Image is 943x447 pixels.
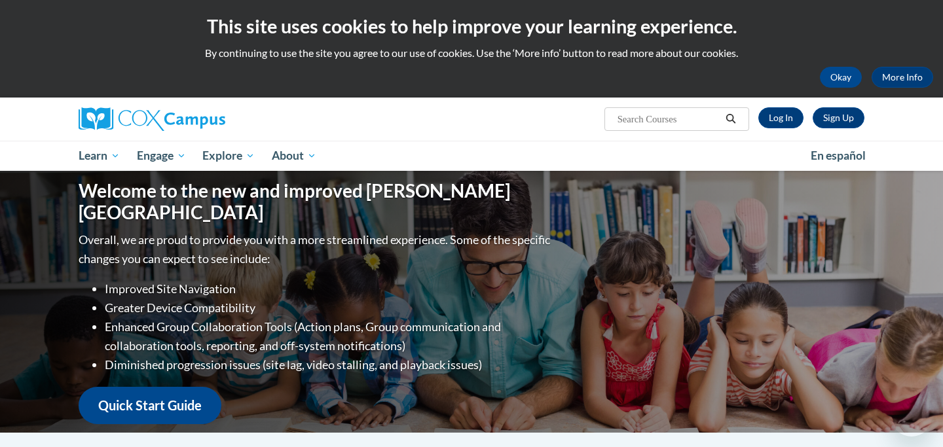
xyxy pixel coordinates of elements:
span: About [272,148,316,164]
a: Log In [758,107,804,128]
span: En español [811,149,866,162]
a: En español [802,142,874,170]
a: Engage [128,141,194,171]
input: Search Courses [616,111,721,127]
li: Diminished progression issues (site lag, video stalling, and playback issues) [105,355,553,374]
p: Overall, we are proud to provide you with a more streamlined experience. Some of the specific cha... [79,230,553,268]
a: Explore [194,141,263,171]
a: Cox Campus [79,107,327,131]
button: Search [721,111,741,127]
h1: Welcome to the new and improved [PERSON_NAME][GEOGRAPHIC_DATA] [79,180,553,224]
p: By continuing to use the site you agree to our use of cookies. Use the ‘More info’ button to read... [10,46,933,60]
span: Engage [137,148,186,164]
span: Learn [79,148,120,164]
button: Okay [820,67,862,88]
div: Main menu [59,141,884,171]
li: Improved Site Navigation [105,279,553,298]
li: Enhanced Group Collaboration Tools (Action plans, Group communication and collaboration tools, re... [105,317,553,355]
h2: This site uses cookies to help improve your learning experience. [10,13,933,39]
a: More Info [872,67,933,88]
a: Register [813,107,864,128]
img: Cox Campus [79,107,225,131]
li: Greater Device Compatibility [105,298,553,317]
a: About [263,141,325,171]
span: Explore [202,148,255,164]
a: Learn [70,141,128,171]
iframe: Button to launch messaging window [891,395,933,437]
a: Quick Start Guide [79,387,221,424]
